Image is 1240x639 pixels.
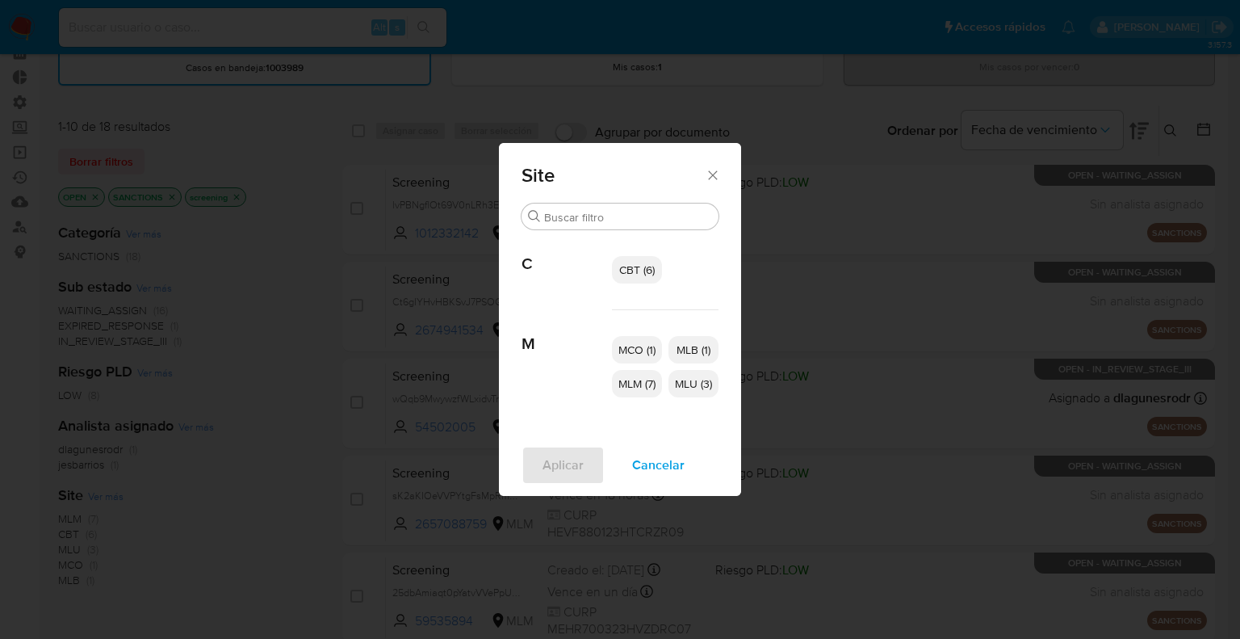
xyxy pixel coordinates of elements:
[668,370,718,397] div: MLU (3)
[632,448,685,483] span: Cancelar
[522,166,705,185] span: Site
[612,336,662,364] div: MCO (1)
[668,336,718,364] div: MLB (1)
[522,230,612,274] span: C
[522,310,612,354] span: M
[544,210,712,225] input: Buscar filtro
[675,376,712,392] span: MLU (3)
[705,167,719,182] button: Cerrar
[618,342,656,358] span: MCO (1)
[528,210,541,223] button: Buscar
[612,256,662,284] div: CBT (6)
[612,370,662,397] div: MLM (7)
[611,446,706,485] button: Cancelar
[677,342,710,358] span: MLB (1)
[618,376,656,392] span: MLM (7)
[619,262,655,278] span: CBT (6)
